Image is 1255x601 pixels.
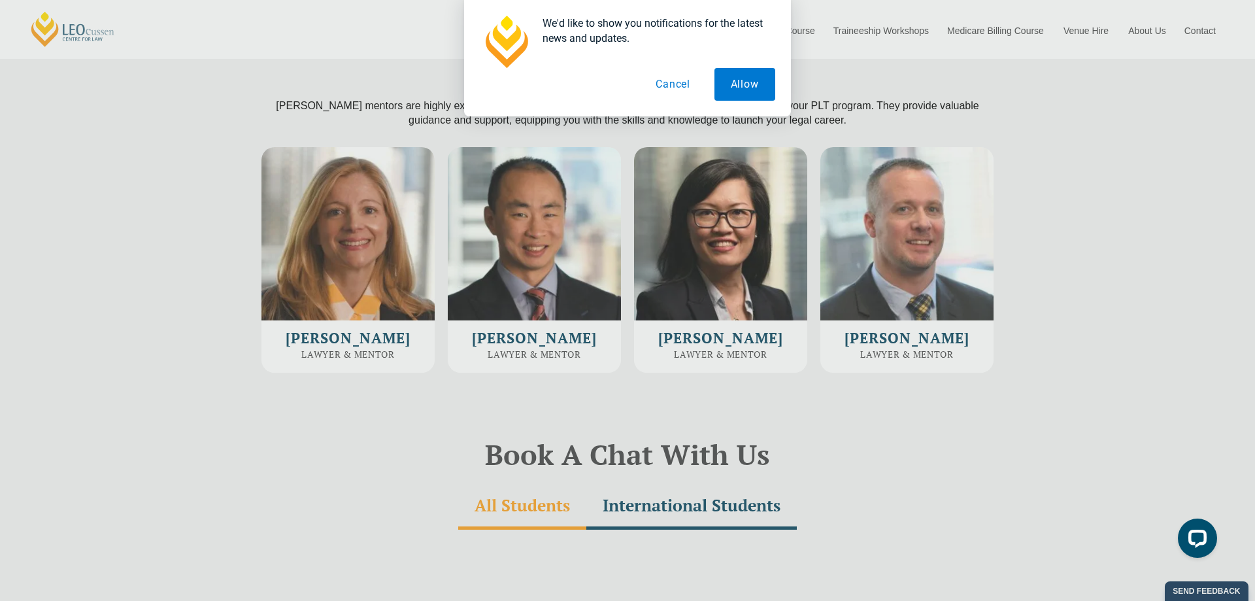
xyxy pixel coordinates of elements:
[640,68,707,101] button: Cancel
[480,16,532,68] img: notification icon
[1167,513,1222,568] iframe: LiveChat chat widget
[532,16,775,46] div: We'd like to show you notifications for the latest news and updates.
[714,68,775,101] button: Allow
